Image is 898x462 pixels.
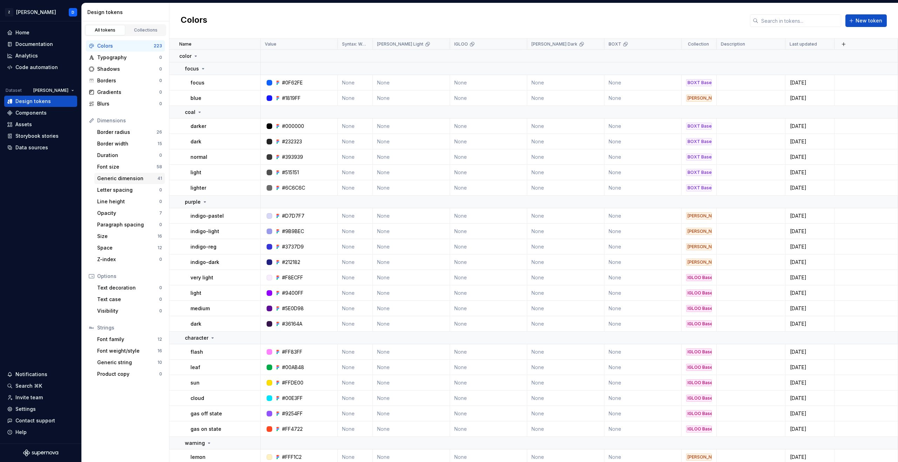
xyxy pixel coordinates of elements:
[373,134,450,149] td: None
[190,138,201,145] p: dark
[86,40,165,52] a: Colors223
[265,41,276,47] p: Value
[4,369,77,380] button: Notifications
[97,273,162,280] div: Options
[282,154,303,161] div: #393939
[786,138,834,145] div: [DATE]
[527,316,604,332] td: None
[786,305,834,312] div: [DATE]
[97,221,159,228] div: Paragraph spacing
[338,239,373,254] td: None
[190,290,201,297] p: light
[338,75,373,90] td: None
[373,375,450,390] td: None
[97,284,159,291] div: Text decoration
[604,224,682,239] td: None
[338,208,373,224] td: None
[450,118,527,134] td: None
[338,344,373,360] td: None
[845,14,887,27] button: New token
[527,180,604,196] td: None
[527,254,604,270] td: None
[4,427,77,438] button: Help
[4,130,77,142] a: Storybook stories
[159,199,162,204] div: 0
[377,41,423,47] p: [PERSON_NAME] Light
[159,66,162,72] div: 0
[94,357,165,368] a: Generic string10
[190,259,219,266] p: indigo-dark
[179,41,192,47] p: Name
[4,62,77,73] a: Code automation
[4,27,77,38] a: Home
[87,9,166,16] div: Design tokens
[686,259,712,266] div: [PERSON_NAME] Base
[450,149,527,165] td: None
[94,196,165,207] a: Line height0
[94,184,165,196] a: Letter spacing0
[15,406,36,413] div: Settings
[686,95,712,102] div: [PERSON_NAME] Base
[190,212,224,219] p: indigo-pastel
[190,364,200,371] p: leaf
[190,243,216,250] p: indigo-reg
[373,254,450,270] td: None
[786,95,834,102] div: [DATE]
[373,149,450,165] td: None
[158,360,162,365] div: 10
[158,348,162,354] div: 16
[450,375,527,390] td: None
[97,307,159,314] div: Visibility
[450,165,527,180] td: None
[450,270,527,285] td: None
[527,239,604,254] td: None
[185,65,199,72] p: focus
[97,244,158,251] div: Space
[604,90,682,106] td: None
[604,360,682,375] td: None
[159,285,162,291] div: 0
[373,90,450,106] td: None
[338,134,373,149] td: None
[527,75,604,90] td: None
[338,301,373,316] td: None
[159,78,162,83] div: 0
[97,371,159,378] div: Product copy
[686,123,712,130] div: BOXT Base
[527,360,604,375] td: None
[338,285,373,301] td: None
[450,224,527,239] td: None
[786,274,834,281] div: [DATE]
[686,348,712,355] div: IGLOO Base
[338,118,373,134] td: None
[338,180,373,196] td: None
[190,274,213,281] p: very light
[527,165,604,180] td: None
[527,134,604,149] td: None
[786,259,834,266] div: [DATE]
[604,180,682,196] td: None
[4,415,77,426] button: Contact support
[282,379,303,386] div: #FFDE00
[531,41,577,47] p: [PERSON_NAME] Dark
[282,364,304,371] div: #00AB48
[97,324,162,331] div: Strings
[786,212,834,219] div: [DATE]
[373,270,450,285] td: None
[15,394,43,401] div: Invite team
[786,154,834,161] div: [DATE]
[159,210,162,216] div: 7
[282,348,302,355] div: #FF83FF
[159,222,162,227] div: 0
[94,254,165,265] a: Z-index0
[338,270,373,285] td: None
[338,224,373,239] td: None
[373,165,450,180] td: None
[686,184,712,191] div: BOXT Base
[94,282,165,293] a: Text decoration0
[527,118,604,134] td: None
[686,274,712,281] div: IGLOO Base
[686,320,712,327] div: IGLOO Base
[686,79,712,86] div: BOXT Base
[450,316,527,332] td: None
